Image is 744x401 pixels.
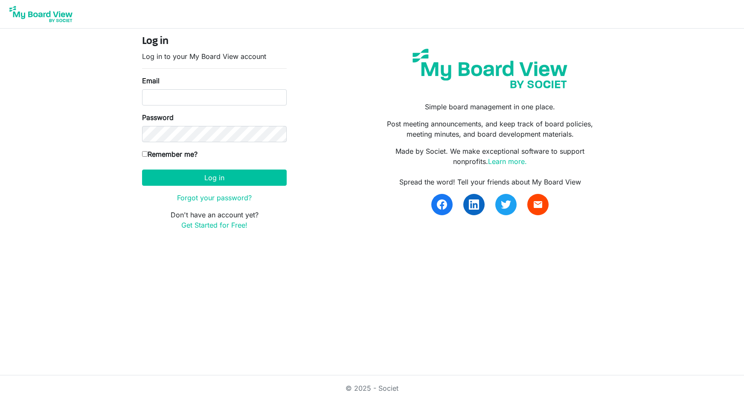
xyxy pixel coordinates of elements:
img: My Board View Logo [7,3,75,25]
img: my-board-view-societ.svg [406,42,574,95]
label: Password [142,112,174,123]
h4: Log in [142,35,287,48]
p: Post meeting announcements, and keep track of board policies, meeting minutes, and board developm... [378,119,602,139]
img: linkedin.svg [469,199,479,210]
a: Forgot your password? [177,193,252,202]
span: email [533,199,543,210]
p: Log in to your My Board View account [142,51,287,61]
p: Don't have an account yet? [142,210,287,230]
label: Email [142,76,160,86]
p: Made by Societ. We make exceptional software to support nonprofits. [378,146,602,167]
div: Spread the word! Tell your friends about My Board View [378,177,602,187]
label: Remember me? [142,149,198,159]
input: Remember me? [142,151,148,157]
button: Log in [142,170,287,186]
a: Get Started for Free! [181,221,247,229]
p: Simple board management in one place. [378,102,602,112]
img: twitter.svg [501,199,511,210]
a: email [527,194,549,215]
img: facebook.svg [437,199,447,210]
a: © 2025 - Societ [346,384,398,392]
a: Learn more. [488,157,527,166]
